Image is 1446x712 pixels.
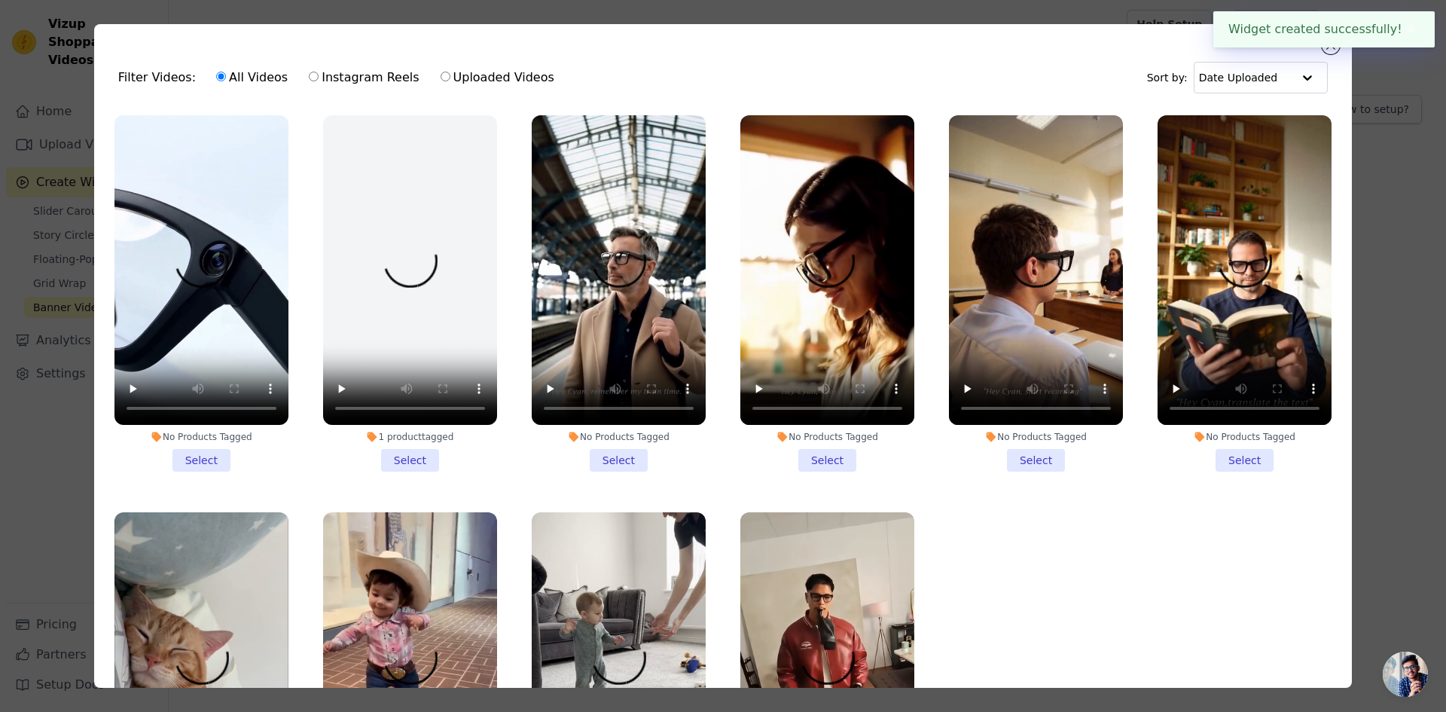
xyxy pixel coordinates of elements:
div: No Products Tagged [1158,431,1332,443]
div: Filter Videos: [118,60,563,95]
label: All Videos [215,68,288,87]
div: 1 product tagged [323,431,497,443]
label: Uploaded Videos [440,68,555,87]
div: No Products Tagged [949,431,1123,443]
label: Instagram Reels [308,68,419,87]
div: No Products Tagged [114,431,288,443]
div: Sort by: [1147,62,1329,93]
a: Ouvrir le chat [1383,652,1428,697]
div: No Products Tagged [532,431,706,443]
button: Close [1402,20,1420,38]
div: No Products Tagged [740,431,914,443]
div: Widget created successfully! [1213,11,1435,47]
